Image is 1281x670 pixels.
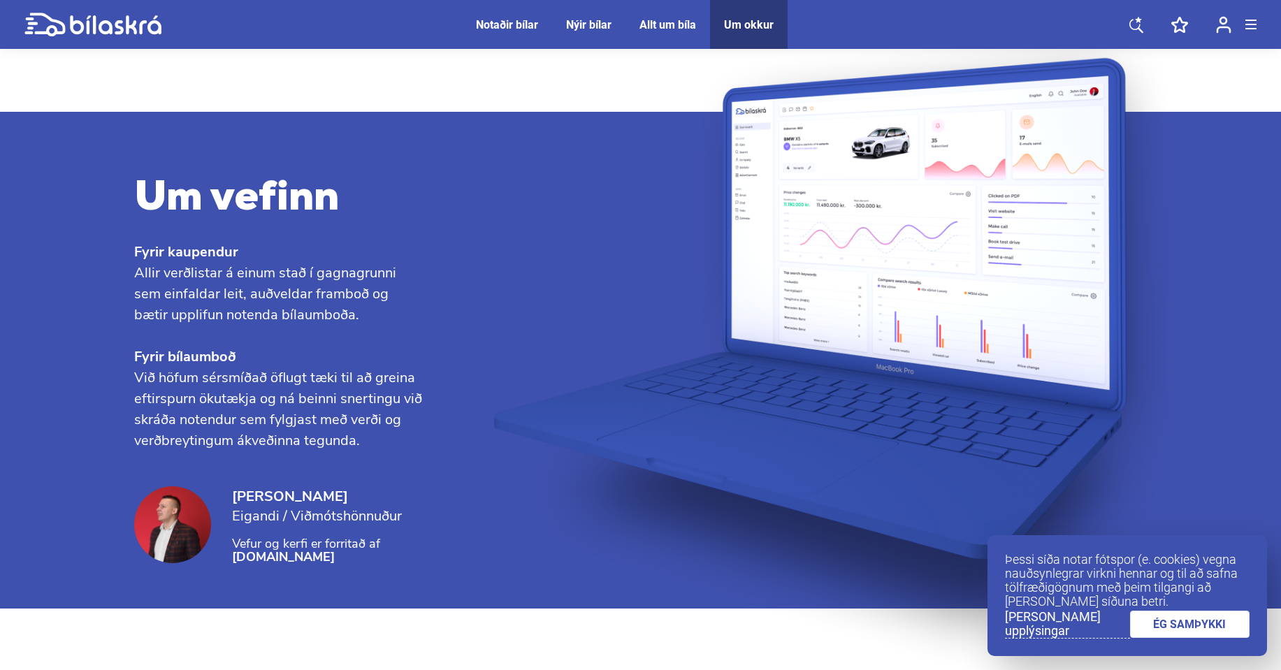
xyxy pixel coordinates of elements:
a: ÉG SAMÞYKKI [1130,611,1250,638]
a: Notaðir bílar [476,18,538,31]
span: [PERSON_NAME] [232,486,421,507]
span: Fyrir bílaumboð [134,347,424,367]
a: Um okkur [724,18,774,31]
p: Þessi síða notar fótspor (e. cookies) vegna nauðsynlegrar virkni hennar og til að safna tölfræðig... [1005,553,1250,609]
a: Allt um bíla [639,18,696,31]
img: user-login.svg [1216,16,1231,34]
a: Nýir bílar [566,18,611,31]
p: Vefur og kerfi er forritað af [232,538,421,562]
a: [PERSON_NAME] upplýsingar [1005,610,1130,639]
p: Við höfum sérsmíðað öflugt tæki til að greina eftirspurn ökutækja og ná beinni snertingu við skrá... [134,367,424,451]
a: [DOMAIN_NAME] [232,551,421,562]
span: Fyrir kaupendur [134,242,424,263]
h2: Um vefinn [134,176,424,224]
span: Eigandi / Viðmótshönnuður [232,507,421,525]
p: Allir verðlistar á einum stað í gagnagrunni sem einfaldar leit, auðveldar framboð og bætir upplif... [134,263,424,326]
